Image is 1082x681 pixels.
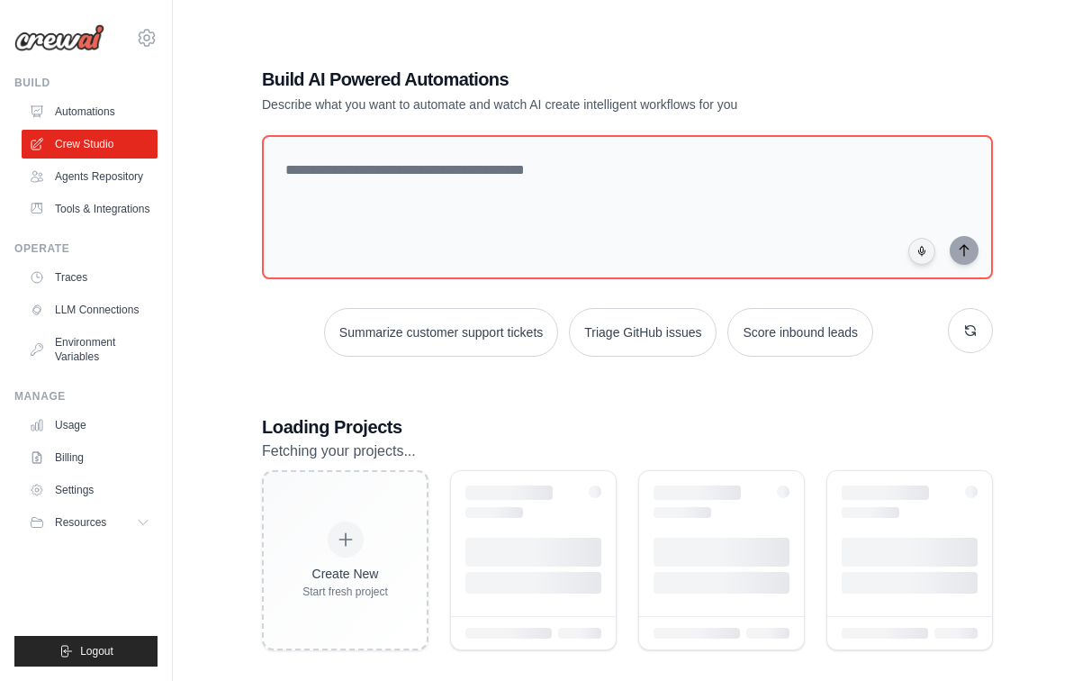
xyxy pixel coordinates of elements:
button: Get new suggestions [948,308,993,353]
div: Manage [14,389,158,404]
a: Crew Studio [22,130,158,159]
div: Build [14,76,158,90]
div: Create New [302,565,388,583]
a: LLM Connections [22,295,158,324]
a: Agents Repository [22,162,158,191]
div: Start fresh project [302,585,388,599]
a: Traces [22,263,158,292]
p: Fetching your projects... [262,440,993,463]
a: Settings [22,476,158,504]
img: Logo [14,24,104,51]
button: Logout [14,636,158,667]
button: Score inbound leads [727,308,873,357]
a: Usage [22,411,158,440]
span: Resources [55,515,106,530]
h1: Build AI Powered Automations [262,67,867,92]
button: Triage GitHub issues [569,308,717,357]
a: Automations [22,97,158,126]
button: Resources [22,508,158,537]
button: Summarize customer support tickets [324,308,558,357]
h3: Loading Projects [262,414,993,440]
p: Describe what you want to automate and watch AI create intelligent workflows for you [262,95,867,113]
a: Tools & Integrations [22,195,158,223]
a: Billing [22,443,158,472]
button: Click to speak your automation idea [908,238,935,265]
div: Operate [14,241,158,256]
span: Logout [80,644,113,658]
a: Environment Variables [22,328,158,371]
